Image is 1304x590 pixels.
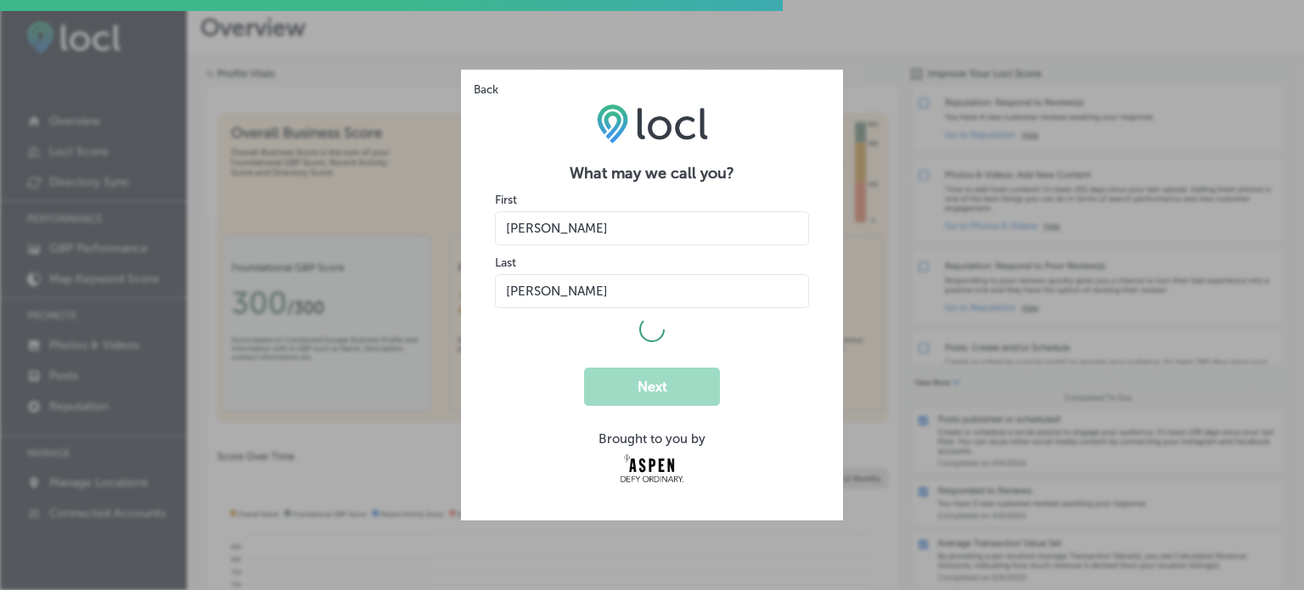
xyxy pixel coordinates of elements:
[461,70,503,97] button: Back
[584,368,720,406] button: Next
[597,104,708,143] img: LOCL logo
[495,164,809,183] h2: What may we call you?
[495,256,516,270] label: Last
[495,431,809,447] div: Brought to you by
[495,193,517,207] label: First
[620,453,684,483] img: Aspen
